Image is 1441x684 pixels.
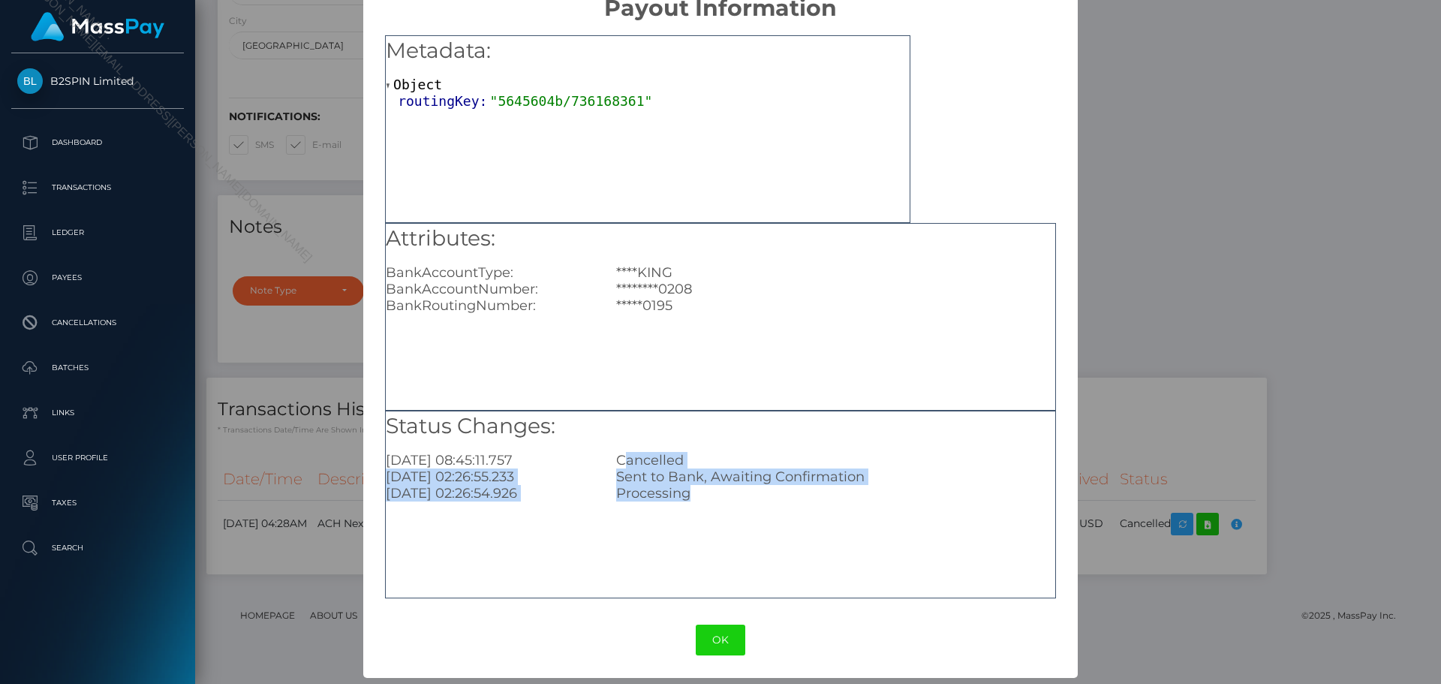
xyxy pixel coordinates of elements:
div: BankAccountType: [375,264,605,281]
p: Taxes [17,492,178,514]
img: MassPay Logo [31,12,164,41]
button: OK [696,625,745,655]
div: BankAccountNumber: [375,281,605,297]
p: Cancellations [17,312,178,334]
p: Ledger [17,221,178,244]
p: Batches [17,357,178,379]
div: [DATE] 08:45:11.757 [375,452,605,469]
div: BankRoutingNumber: [375,297,605,314]
p: Payees [17,267,178,289]
span: "5645604b/736168361" [490,93,653,109]
span: routingKey: [398,93,489,109]
div: [DATE] 02:26:54.926 [375,485,605,502]
p: Links [17,402,178,424]
p: Search [17,537,178,559]
span: Object [393,77,442,92]
div: Sent to Bank, Awaiting Confirmation [605,469,1066,485]
img: B2SPIN Limited [17,68,43,94]
span: B2SPIN Limited [11,74,184,88]
h5: Status Changes: [386,411,1055,441]
p: User Profile [17,447,178,469]
div: Processing [605,485,1066,502]
p: Transactions [17,176,178,199]
h5: Attributes: [386,224,1055,254]
div: [DATE] 02:26:55.233 [375,469,605,485]
h5: Metadata: [386,36,910,66]
p: Dashboard [17,131,178,154]
div: Cancelled [605,452,1066,469]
